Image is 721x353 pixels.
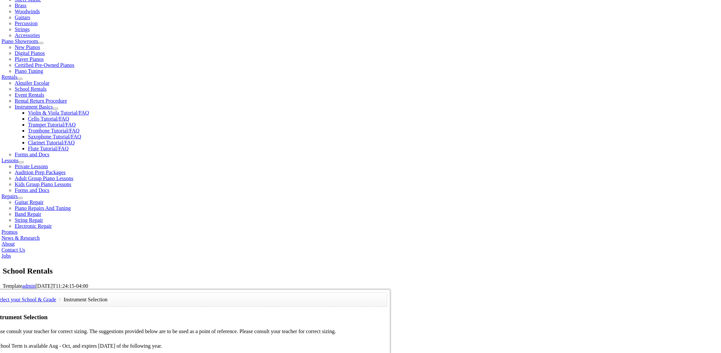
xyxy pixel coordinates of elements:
[1,158,19,163] a: Lessons
[15,86,46,92] a: School Rentals
[15,181,71,187] a: Kids Group Piano Lessons
[15,98,67,104] a: Rental Return Procedure
[1,247,25,253] a: Contact Us
[15,80,49,86] a: Alquiler Escolar
[15,187,49,193] a: Forms and Docs
[53,108,58,110] button: Open submenu of Instrument Basics
[15,217,43,223] a: String Repair
[15,211,41,217] a: Band Repair
[17,78,22,80] button: Open submenu of Rentals
[22,283,35,289] a: admin
[1,253,11,259] a: Jobs
[15,223,52,229] a: Electronic Repair
[15,3,26,8] a: Brass
[28,122,75,127] a: Trumpet Tutorial/FAQ
[1,241,15,247] a: About
[15,15,30,20] a: Guitars
[15,170,65,175] a: Audition Prep Packages
[1,74,17,80] a: Rentals
[1,38,38,44] a: Piano Showroom
[3,283,22,289] span: Template
[28,128,79,133] a: Trombone Tutorial/FAQ
[15,50,45,56] a: Digital Pianos
[15,32,40,38] a: Accessories
[28,134,81,139] a: Saxophone Tutorial/FAQ
[15,152,49,157] a: Forms and Docs
[64,295,107,304] li: Instrument Selection
[15,44,40,50] a: New Pianos
[15,21,37,26] a: Percussion
[15,92,44,98] a: Event Rentals
[18,197,23,199] button: Open submenu of Repairs
[38,42,43,44] button: Open submenu of Piano Showroom
[35,283,88,289] span: [DATE]T11:24:15-04:00
[15,164,48,169] a: Private Lessons
[58,297,62,302] span: /
[28,146,68,151] a: Flute Tutorial/FAQ
[15,26,29,32] a: Strings
[15,176,73,181] a: Adult Group Piano Lessons
[1,193,18,199] a: Repairs
[28,140,75,145] a: Clarinet Tutorial/FAQ
[15,199,44,205] a: Guitar Repair
[1,235,40,241] a: News & Research
[19,161,24,163] button: Open submenu of Lessons
[28,110,89,116] a: Violin & Viola Tutorial/FAQ
[15,56,44,62] a: Player Pianos
[1,229,18,235] a: Promos
[15,68,43,74] a: Piano Tuning
[15,62,74,68] a: Certified Pre-Owned Pianos
[15,9,40,14] a: Woodwinds
[28,116,69,122] a: Cello Tutorial/FAQ
[15,104,53,110] a: Instrument Basics
[15,205,70,211] a: Piano Repairs And Tuning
